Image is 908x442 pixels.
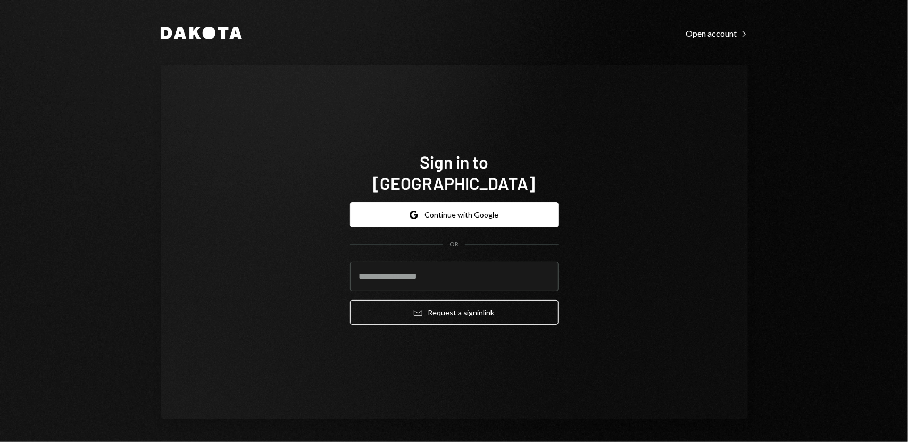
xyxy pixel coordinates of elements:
h1: Sign in to [GEOGRAPHIC_DATA] [350,151,559,194]
div: Open account [686,28,748,39]
button: Request a signinlink [350,300,559,325]
a: Open account [686,27,748,39]
button: Continue with Google [350,202,559,227]
div: OR [449,240,459,249]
